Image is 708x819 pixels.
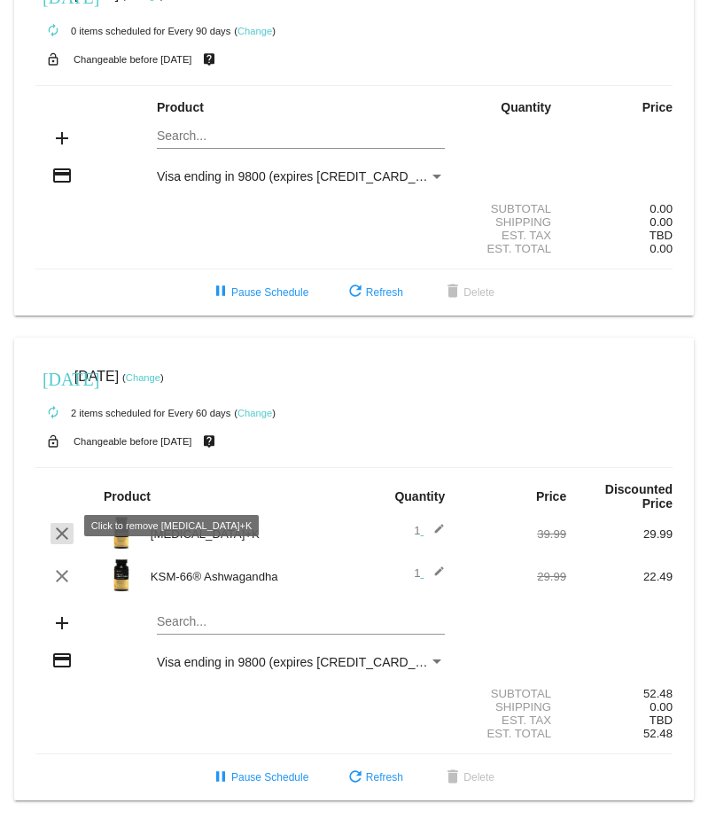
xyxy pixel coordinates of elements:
img: Image-1-Carousel-Ash-1000x1000-Transp-v2.png [104,558,139,593]
mat-icon: pause [210,282,231,303]
mat-icon: credit_card [51,165,73,186]
div: Subtotal [460,687,566,700]
span: TBD [650,714,673,727]
small: ( ) [234,408,276,418]
mat-icon: clear [51,523,73,544]
button: Pause Schedule [196,277,323,308]
strong: Product [104,489,151,503]
img: Image-1-Carousel-Vitamin-DK-Photoshoped-1000x1000-1.png [104,515,139,550]
span: 1 [414,566,445,580]
span: 0.00 [650,700,673,714]
span: Delete [442,286,494,299]
input: Search... [157,129,445,144]
mat-icon: lock_open [43,48,64,71]
div: 0.00 [566,202,673,215]
mat-icon: delete [442,282,463,303]
mat-select: Payment Method [157,655,445,669]
span: Visa ending in 9800 (expires [CREDIT_CARD_DATA]) [157,655,454,669]
input: Search... [157,615,445,629]
mat-icon: [DATE] [43,367,64,388]
div: 52.48 [566,687,673,700]
mat-icon: live_help [198,430,220,453]
strong: Quantity [501,100,551,114]
div: 29.99 [566,527,673,541]
div: Est. Total [460,242,566,255]
small: Changeable before [DATE] [74,436,192,447]
span: 52.48 [643,727,673,740]
strong: Discounted Price [605,482,673,511]
div: [MEDICAL_DATA]+K [142,527,354,541]
div: 39.99 [460,527,566,541]
mat-icon: live_help [198,48,220,71]
small: ( ) [122,372,164,383]
button: Delete [428,761,509,793]
div: 29.99 [460,570,566,583]
span: Pause Schedule [210,286,308,299]
a: Change [237,26,272,36]
div: KSM-66® Ashwagandha [142,570,354,583]
div: 22.49 [566,570,673,583]
button: Pause Schedule [196,761,323,793]
mat-icon: pause [210,768,231,789]
strong: Quantity [394,489,445,503]
div: Shipping [460,215,566,229]
strong: Price [536,489,566,503]
div: Est. Total [460,727,566,740]
mat-icon: autorenew [43,402,64,424]
mat-icon: clear [51,565,73,587]
div: Est. Tax [460,229,566,242]
span: TBD [650,229,673,242]
span: Pause Schedule [210,771,308,784]
div: Subtotal [460,202,566,215]
mat-icon: add [51,612,73,634]
span: 0.00 [650,215,673,229]
mat-icon: edit [424,523,445,544]
div: Shipping [460,700,566,714]
mat-icon: add [51,128,73,149]
mat-icon: edit [424,565,445,587]
span: Visa ending in 9800 (expires [CREDIT_CARD_DATA]) [157,169,454,183]
a: Change [237,408,272,418]
mat-icon: lock_open [43,430,64,453]
strong: Price [642,100,673,114]
small: ( ) [234,26,276,36]
span: Delete [442,771,494,784]
strong: Product [157,100,204,114]
mat-icon: refresh [345,768,366,789]
button: Delete [428,277,509,308]
div: Est. Tax [460,714,566,727]
span: 0.00 [650,242,673,255]
button: Refresh [331,761,417,793]
mat-icon: delete [442,768,463,789]
small: 0 items scheduled for Every 90 days [35,26,230,36]
a: Change [126,372,160,383]
span: Refresh [345,771,403,784]
span: 1 [414,524,445,537]
small: 2 items scheduled for Every 60 days [35,408,230,418]
span: Refresh [345,286,403,299]
mat-select: Payment Method [157,169,445,183]
button: Refresh [331,277,417,308]
mat-icon: credit_card [51,650,73,671]
small: Changeable before [DATE] [74,54,192,65]
mat-icon: autorenew [43,20,64,42]
mat-icon: refresh [345,282,366,303]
